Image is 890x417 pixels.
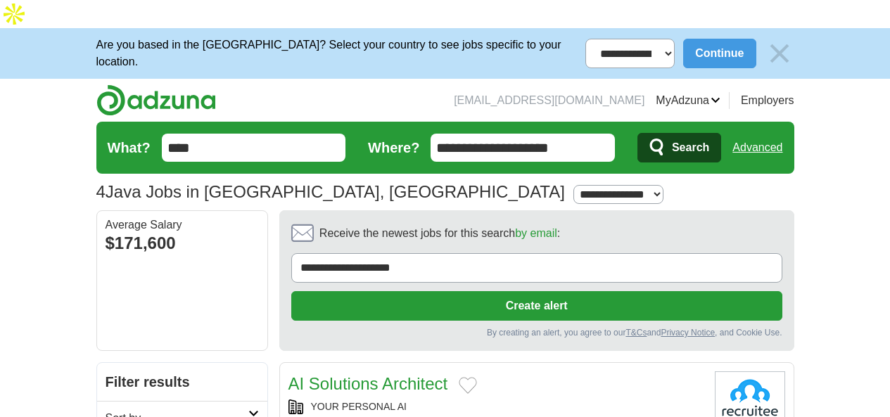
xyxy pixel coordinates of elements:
[732,134,782,162] a: Advanced
[97,363,267,401] h2: Filter results
[108,137,151,158] label: What?
[288,399,704,414] div: YOUR PERSONAL AI
[459,377,477,394] button: Add to favorite jobs
[288,374,448,393] a: AI Solutions Architect
[106,231,259,256] div: $171,600
[661,328,715,338] a: Privacy Notice
[672,134,709,162] span: Search
[291,326,782,339] div: By creating an alert, you agree to our and , and Cookie Use.
[765,39,794,68] img: icon_close_no_bg.svg
[319,225,560,242] span: Receive the newest jobs for this search :
[96,182,565,201] h1: Java Jobs in [GEOGRAPHIC_DATA], [GEOGRAPHIC_DATA]
[741,92,794,109] a: Employers
[625,328,647,338] a: T&Cs
[96,37,585,70] p: Are you based in the [GEOGRAPHIC_DATA]? Select your country to see jobs specific to your location.
[656,92,720,109] a: MyAdzuna
[454,92,644,109] li: [EMAIL_ADDRESS][DOMAIN_NAME]
[515,227,557,239] a: by email
[96,84,216,116] img: Adzuna logo
[368,137,419,158] label: Where?
[637,133,721,162] button: Search
[96,179,106,205] span: 4
[291,291,782,321] button: Create alert
[683,39,756,68] button: Continue
[106,219,259,231] div: Average Salary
